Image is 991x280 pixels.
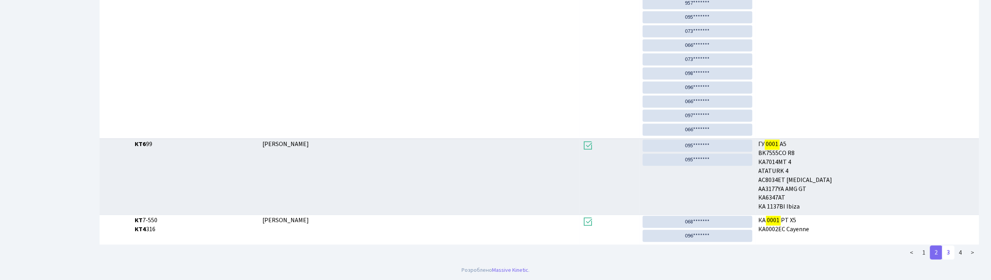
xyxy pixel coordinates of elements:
a: 3 [942,246,955,260]
span: [PERSON_NAME] [262,140,309,148]
span: КА РТ X5 КА0002ЕС Cayenne [759,216,976,234]
mark: 0001 [766,215,781,226]
b: КТ [135,216,143,225]
a: 1 [918,246,930,260]
b: КТ4 [135,225,146,234]
span: ГУ A5 BK7555CO R8 КА7014МТ 4 ATATURK 4 АС8034ЕТ [MEDICAL_DATA] АА3177YA AMG GT КА6347АТ КА 1137ВI... [759,140,976,211]
a: 2 [930,246,943,260]
a: 4 [954,246,967,260]
div: Розроблено . [462,266,529,275]
a: > [966,246,979,260]
a: < [905,246,918,260]
a: Massive Kinetic [492,266,528,274]
span: 99 [135,140,256,149]
mark: 0001 [765,139,780,150]
b: КТ6 [135,140,146,148]
span: [PERSON_NAME] [262,216,309,225]
span: 7-550 316 [135,216,256,234]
